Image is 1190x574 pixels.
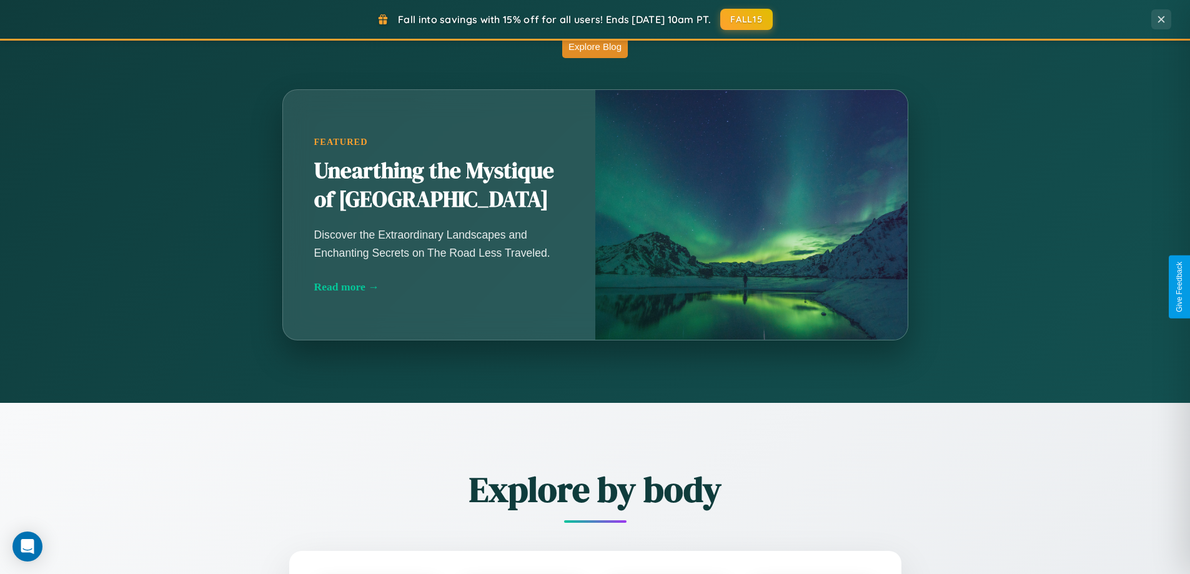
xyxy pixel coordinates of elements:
div: Give Feedback [1175,262,1184,312]
div: Read more → [314,280,564,294]
span: Fall into savings with 15% off for all users! Ends [DATE] 10am PT. [398,13,711,26]
h2: Unearthing the Mystique of [GEOGRAPHIC_DATA] [314,157,564,214]
p: Discover the Extraordinary Landscapes and Enchanting Secrets on The Road Less Traveled. [314,226,564,261]
button: FALL15 [720,9,773,30]
div: Open Intercom Messenger [12,532,42,562]
div: Featured [314,137,564,147]
h2: Explore by body [221,465,970,513]
button: Explore Blog [562,35,628,58]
